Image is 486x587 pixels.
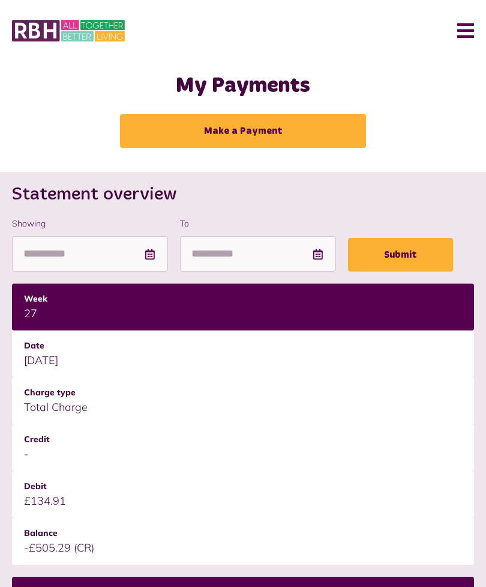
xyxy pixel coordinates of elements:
[12,424,474,471] td: -
[12,184,474,205] h2: Statement overview
[180,217,336,230] label: To
[120,114,366,148] a: Make a Payment
[348,238,453,272] button: Submit
[12,330,474,377] td: [DATE]
[12,377,474,424] td: Total Charge
[12,284,474,330] td: 27
[12,518,474,565] td: -£505.29 (CR)
[12,471,474,518] td: £134.91
[12,217,168,230] label: Showing
[12,18,125,43] img: MyRBH
[12,73,474,99] h1: My Payments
